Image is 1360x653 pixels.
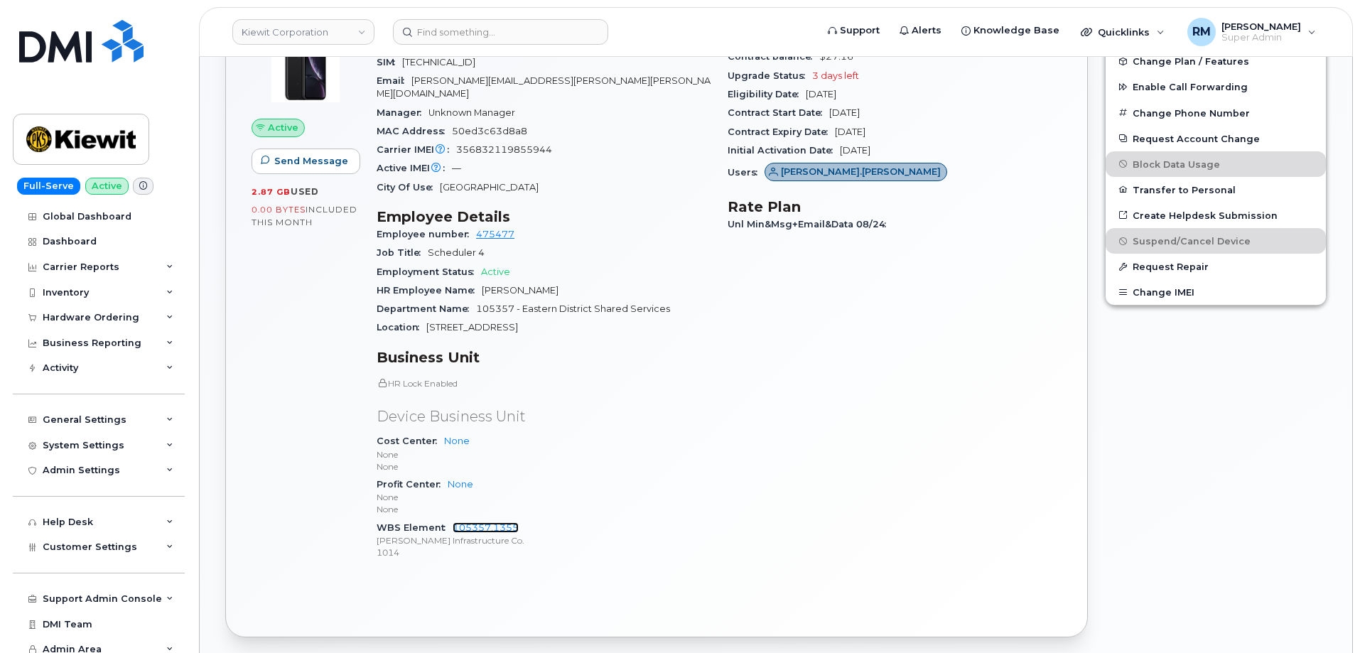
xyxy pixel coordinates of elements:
[1106,48,1326,74] button: Change Plan / Features
[377,285,482,296] span: HR Employee Name
[377,247,428,258] span: Job Title
[476,229,514,239] a: 475477
[377,75,411,86] span: Email
[1071,18,1175,46] div: Quicklinks
[728,167,765,178] span: Users
[728,107,829,118] span: Contract Start Date
[377,208,711,225] h3: Employee Details
[252,149,360,174] button: Send Message
[973,23,1059,38] span: Knowledge Base
[812,70,859,81] span: 3 days left
[448,479,473,490] a: None
[1192,23,1211,41] span: RM
[377,229,476,239] span: Employee number
[728,126,835,137] span: Contract Expiry Date
[1106,279,1326,305] button: Change IMEI
[728,198,1062,215] h3: Rate Plan
[393,19,608,45] input: Find something...
[263,19,348,104] img: image20231002-3703462-1qb80zy.jpeg
[1106,177,1326,203] button: Transfer to Personal
[252,205,306,215] span: 0.00 Bytes
[377,479,448,490] span: Profit Center
[481,266,510,277] span: Active
[377,144,456,155] span: Carrier IMEI
[377,448,711,460] p: None
[291,186,319,197] span: used
[1106,100,1326,126] button: Change Phone Number
[426,322,518,333] span: [STREET_ADDRESS]
[840,145,870,156] span: [DATE]
[728,145,840,156] span: Initial Activation Date
[840,23,880,38] span: Support
[829,107,860,118] span: [DATE]
[1177,18,1326,46] div: Rachel Miller
[377,534,711,546] p: [PERSON_NAME] Infrastructure Co.
[377,503,711,515] p: None
[1106,203,1326,228] a: Create Helpdesk Submission
[728,89,806,99] span: Eligibility Date
[1106,254,1326,279] button: Request Repair
[440,182,539,193] span: [GEOGRAPHIC_DATA]
[377,126,452,136] span: MAC Address
[728,70,812,81] span: Upgrade Status
[428,107,515,118] span: Unknown Manager
[456,144,552,155] span: 356832119855944
[951,16,1069,45] a: Knowledge Base
[377,546,711,558] p: 1014
[444,436,470,446] a: None
[452,163,461,173] span: —
[728,219,893,230] span: Unl Min&Msg+Email&Data 08/24
[835,126,865,137] span: [DATE]
[1298,591,1349,642] iframe: Messenger Launcher
[818,16,890,45] a: Support
[1098,26,1150,38] span: Quicklinks
[428,247,485,258] span: Scheduler 4
[377,406,711,427] p: Device Business Unit
[377,303,476,314] span: Department Name
[1106,74,1326,99] button: Enable Call Forwarding
[482,285,558,296] span: [PERSON_NAME]
[806,89,836,99] span: [DATE]
[452,126,527,136] span: 50ed3c63d8a8
[1133,236,1251,247] span: Suspend/Cancel Device
[1133,56,1249,67] span: Change Plan / Features
[377,460,711,473] p: None
[890,16,951,45] a: Alerts
[252,187,291,197] span: 2.87 GB
[377,107,428,118] span: Manager
[377,491,711,503] p: None
[232,19,374,45] a: Kiewit Corporation
[402,57,475,68] span: [TECHNICAL_ID]
[377,57,402,68] span: SIM
[377,522,453,533] span: WBS Element
[377,163,452,173] span: Active IMEI
[1106,126,1326,151] button: Request Account Change
[377,75,711,99] span: [PERSON_NAME][EMAIL_ADDRESS][PERSON_NAME][PERSON_NAME][DOMAIN_NAME]
[377,266,481,277] span: Employment Status
[1133,82,1248,92] span: Enable Call Forwarding
[274,154,348,168] span: Send Message
[377,349,711,366] h3: Business Unit
[377,436,444,446] span: Cost Center
[377,377,711,389] p: HR Lock Enabled
[781,165,941,178] span: [PERSON_NAME].[PERSON_NAME]
[1106,228,1326,254] button: Suspend/Cancel Device
[377,182,440,193] span: City Of Use
[268,121,298,134] span: Active
[1221,21,1301,32] span: [PERSON_NAME]
[1221,32,1301,43] span: Super Admin
[476,303,670,314] span: 105357 - Eastern District Shared Services
[912,23,941,38] span: Alerts
[453,522,519,533] a: 105357.1355
[377,322,426,333] span: Location
[765,167,947,178] a: [PERSON_NAME].[PERSON_NAME]
[1106,151,1326,177] button: Block Data Usage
